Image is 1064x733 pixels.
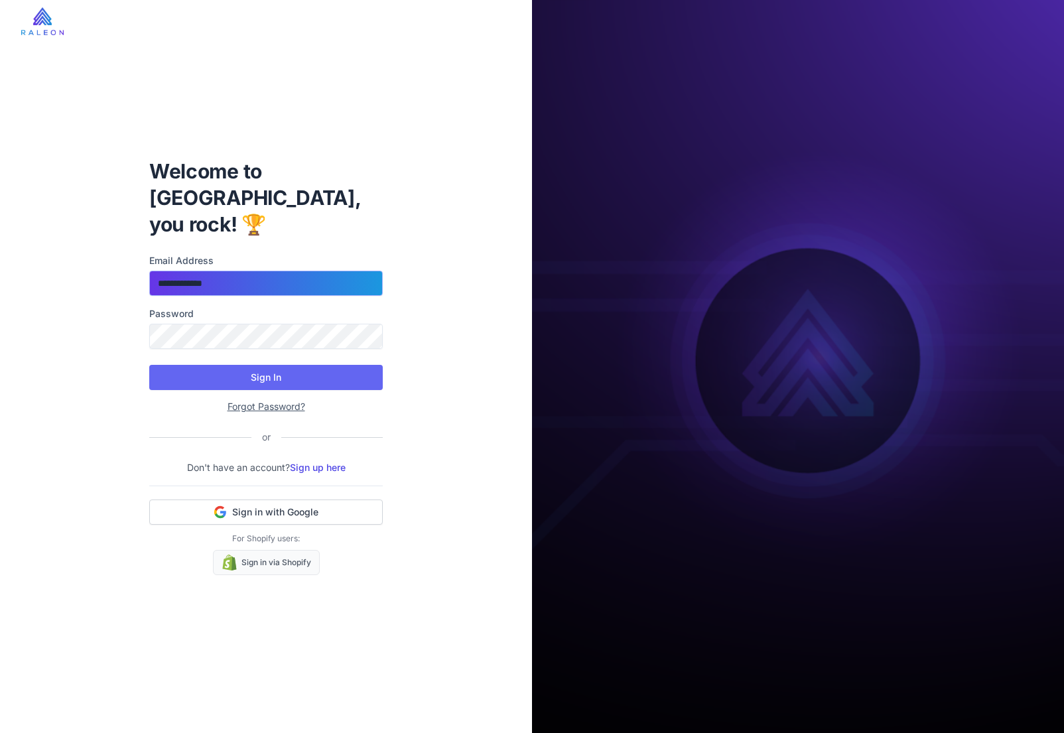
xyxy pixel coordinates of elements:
h1: Welcome to [GEOGRAPHIC_DATA], you rock! 🏆 [149,158,383,237]
label: Password [149,306,383,321]
a: Sign in via Shopify [213,550,320,575]
a: Sign up here [290,462,346,473]
button: Sign in with Google [149,500,383,525]
p: For Shopify users: [149,533,383,545]
button: Sign In [149,365,383,390]
span: Sign in with Google [232,505,318,519]
p: Don't have an account? [149,460,383,475]
img: raleon-logo-whitebg.9aac0268.jpg [21,7,64,35]
a: Forgot Password? [228,401,305,412]
label: Email Address [149,253,383,268]
div: or [251,430,281,444]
